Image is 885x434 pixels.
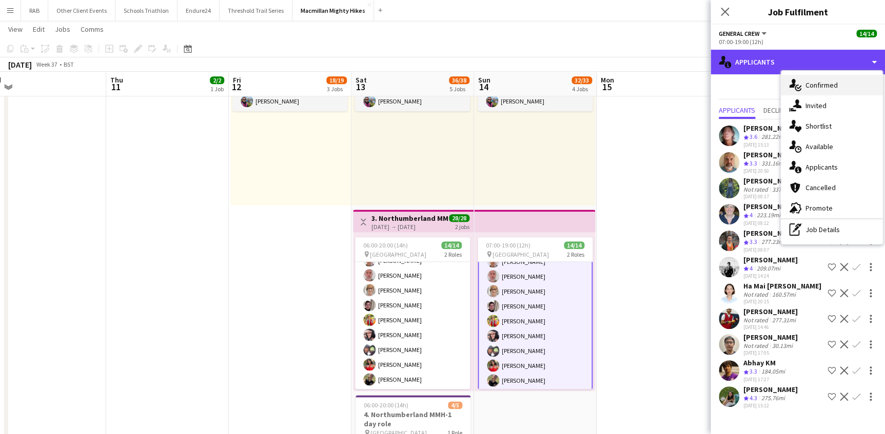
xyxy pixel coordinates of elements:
div: Ha Mai [PERSON_NAME] [743,281,821,291]
div: Not rated [743,291,770,298]
div: 2 jobs [455,222,469,231]
div: [PERSON_NAME] [743,176,798,185]
div: [DATE] 17:05 [743,349,798,356]
span: General Crew [719,30,760,37]
span: Applicants [719,107,755,114]
button: General Crew [719,30,768,37]
h3: 3. Northumberland MMH- 2 day role [371,214,448,223]
app-card-role: [PERSON_NAME][PERSON_NAME][PERSON_NAME][PERSON_NAME][PERSON_NAME][PERSON_NAME][PERSON_NAME][PERSO... [355,206,470,389]
span: Edit [33,25,45,34]
div: Not rated [743,185,770,193]
button: Endure24 [178,1,220,20]
h3: Job Fulfilment [711,5,885,18]
div: Job Details [781,219,882,240]
div: 1 Job [210,85,224,93]
button: RAB [21,1,48,20]
span: 11 [109,81,123,93]
span: 3.3 [750,367,757,375]
div: 337.73mi [770,185,798,193]
span: 07:00-19:00 (12h) [486,241,530,249]
div: [DATE] 08:07 [743,246,798,253]
app-job-card: 06:00-20:00 (14h)14/14 [GEOGRAPHIC_DATA]2 Roles[PERSON_NAME][PERSON_NAME][PERSON_NAME][PERSON_NAM... [355,237,470,389]
span: Thu [110,75,123,85]
span: Week 37 [34,60,60,68]
div: 30.13mi [770,342,795,349]
div: 209.07mi [755,264,782,273]
span: Sat [356,75,367,85]
span: Mon [601,75,614,85]
div: 07:00-19:00 (12h) [719,38,877,46]
button: Threshold Trail Series [220,1,292,20]
div: Not rated [743,316,770,324]
div: 4 Jobs [572,85,592,93]
div: [DATE] 08:12 [743,220,798,226]
div: 184.05mi [759,367,787,376]
div: 160.57mi [770,291,798,298]
div: 3 Jobs [327,85,346,93]
span: Jobs [55,25,70,34]
div: Applicants [711,50,885,74]
div: [PERSON_NAME] [743,202,798,211]
div: 277.23mi [759,238,787,246]
div: [DATE] 14:46 [743,324,798,330]
span: Applicants [805,162,838,172]
span: Confirmed [805,80,838,90]
span: Fri [233,75,241,85]
span: 14/14 [441,241,462,249]
span: View [8,25,23,34]
div: [DATE] 20:50 [743,168,798,174]
app-card-role: [PERSON_NAME][PERSON_NAME][PERSON_NAME][PERSON_NAME][PERSON_NAME][PERSON_NAME][PERSON_NAME][PERSO... [478,206,593,391]
span: Promote [805,203,833,213]
div: 281.22mi [759,133,787,141]
span: 18/19 [326,76,347,84]
span: 2 Roles [567,251,584,258]
div: [DATE] → [DATE] [371,223,448,231]
app-job-card: 07:00-19:00 (12h)14/14 [GEOGRAPHIC_DATA]2 Roles[PERSON_NAME][PERSON_NAME][PERSON_NAME][PERSON_NAM... [478,237,593,389]
span: 4/5 [448,401,462,409]
div: [DATE] 15:13 [743,141,798,148]
span: 06:00-20:00 (14h) [364,401,408,409]
div: [DATE] 17:27 [743,376,787,383]
span: 15 [599,81,614,93]
div: [PERSON_NAME] [743,333,798,342]
div: BST [64,60,74,68]
div: [DATE] [8,59,32,70]
div: 331.16mi [759,159,787,168]
span: 3.3 [750,159,757,167]
div: [DATE] 08:17 [743,193,798,200]
div: [PERSON_NAME] [743,229,798,238]
span: 4 [750,211,753,219]
div: [PERSON_NAME] [743,255,798,264]
div: Not rated [743,342,770,349]
span: Declined [763,107,792,114]
div: 5 Jobs [449,85,469,93]
div: [DATE] 14:24 [743,273,798,279]
div: 223.19mi [755,211,782,220]
div: 275.76mi [759,394,787,403]
div: [PERSON_NAME] [743,307,798,316]
span: 2 Roles [444,251,462,258]
div: [PERSON_NAME] [743,385,798,394]
div: Abhay KM [743,358,787,367]
button: Schools Triathlon [115,1,178,20]
span: 13 [354,81,367,93]
a: Edit [29,23,49,36]
span: 14/14 [856,30,877,37]
span: 14 [477,81,490,93]
span: 14/14 [564,241,584,249]
div: [PERSON_NAME] [743,123,798,133]
span: [GEOGRAPHIC_DATA] [493,251,549,258]
a: Jobs [51,23,74,36]
span: Sun [478,75,490,85]
span: Comms [81,25,104,34]
span: [GEOGRAPHIC_DATA] [370,251,426,258]
span: Shortlist [805,121,832,131]
h3: 4. Northumberland MMH-1 day role [356,410,470,428]
span: Invited [805,101,827,110]
div: [DATE] 20:15 [743,298,821,305]
span: 32/33 [572,76,592,84]
span: 36/38 [449,76,469,84]
span: Available [805,142,833,151]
